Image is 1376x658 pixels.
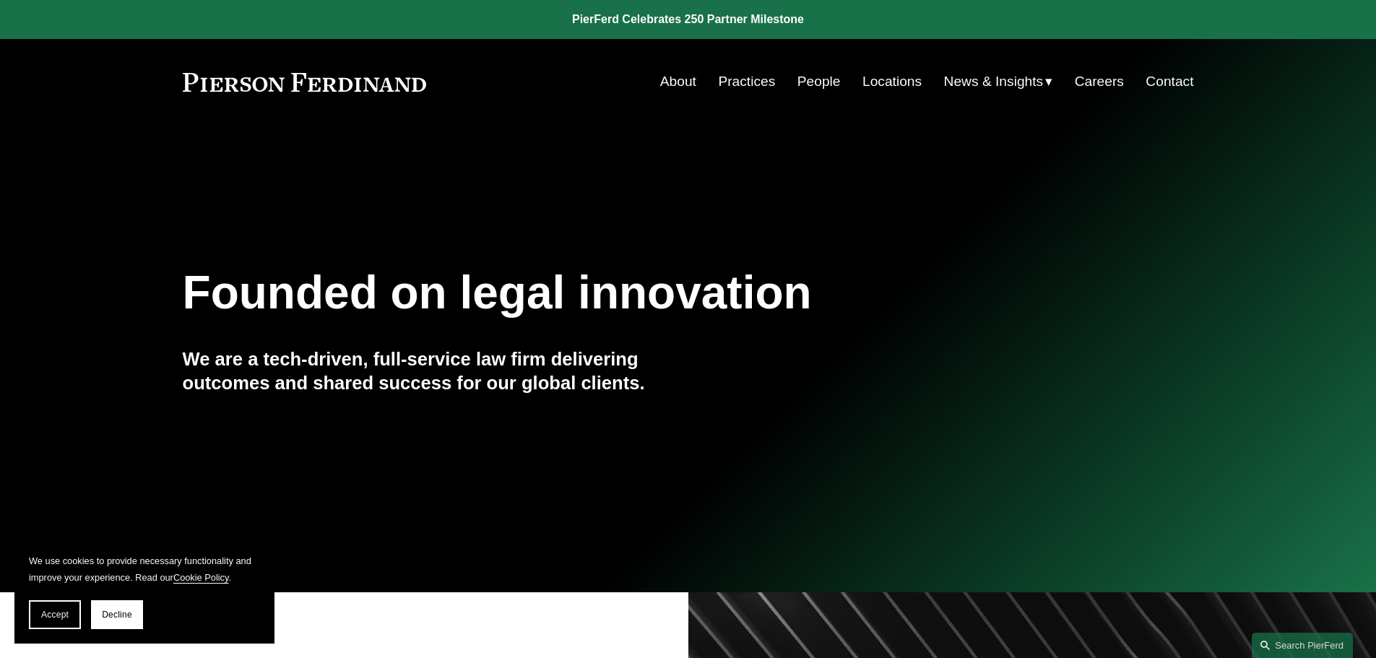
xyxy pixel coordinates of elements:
[1146,68,1193,95] a: Contact
[1252,633,1353,658] a: Search this site
[29,553,260,586] p: We use cookies to provide necessary functionality and improve your experience. Read our .
[14,538,274,644] section: Cookie banner
[944,68,1053,95] a: folder dropdown
[173,572,229,583] a: Cookie Policy
[797,68,841,95] a: People
[1075,68,1124,95] a: Careers
[91,600,143,629] button: Decline
[718,68,775,95] a: Practices
[862,68,922,95] a: Locations
[41,610,69,620] span: Accept
[183,267,1026,319] h1: Founded on legal innovation
[183,347,688,394] h4: We are a tech-driven, full-service law firm delivering outcomes and shared success for our global...
[944,69,1044,95] span: News & Insights
[29,600,81,629] button: Accept
[102,610,132,620] span: Decline
[660,68,696,95] a: About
